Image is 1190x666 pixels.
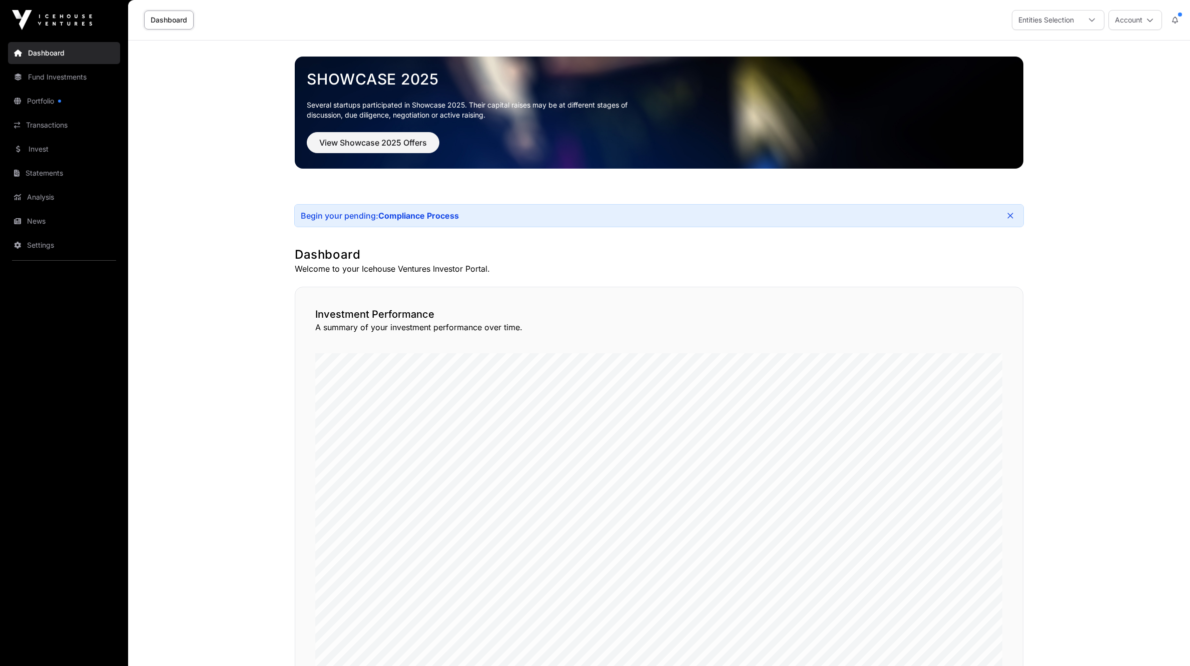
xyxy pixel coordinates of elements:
[307,132,439,153] button: View Showcase 2025 Offers
[144,11,194,30] a: Dashboard
[1012,11,1080,30] div: Entities Selection
[8,210,120,232] a: News
[315,307,1003,321] h2: Investment Performance
[307,142,439,152] a: View Showcase 2025 Offers
[1140,618,1190,666] iframe: Chat Widget
[295,57,1023,169] img: Showcase 2025
[8,138,120,160] a: Invest
[295,247,1023,263] h1: Dashboard
[8,234,120,256] a: Settings
[1108,10,1162,30] button: Account
[8,162,120,184] a: Statements
[307,100,643,120] p: Several startups participated in Showcase 2025. Their capital raises may be at different stages o...
[315,321,1003,333] p: A summary of your investment performance over time.
[319,137,427,149] span: View Showcase 2025 Offers
[8,186,120,208] a: Analysis
[307,70,1011,88] a: Showcase 2025
[295,263,1023,275] p: Welcome to your Icehouse Ventures Investor Portal.
[12,10,92,30] img: Icehouse Ventures Logo
[378,211,459,221] a: Compliance Process
[1003,209,1017,223] button: Close
[8,114,120,136] a: Transactions
[301,211,459,221] div: Begin your pending:
[8,90,120,112] a: Portfolio
[8,66,120,88] a: Fund Investments
[8,42,120,64] a: Dashboard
